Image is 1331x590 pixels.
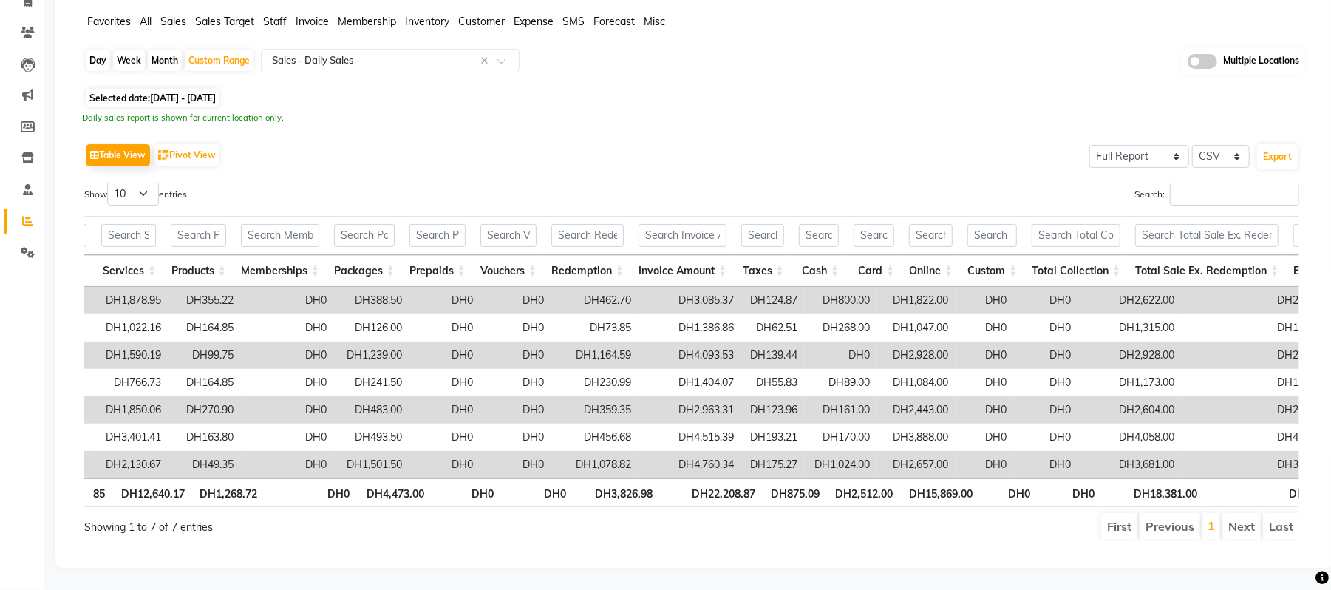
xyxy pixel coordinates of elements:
td: DH0 [409,342,480,369]
td: DH0 [241,342,334,369]
label: Show entries [84,183,187,206]
td: DH0 [956,424,1014,451]
span: Sales Target [195,15,254,28]
button: Pivot View [154,144,219,166]
input: Search Products [171,224,226,247]
span: [DATE] - [DATE] [150,92,216,104]
td: DH0 [480,287,551,314]
td: DH3,888.00 [877,424,956,451]
span: Membership [338,15,396,28]
span: Multiple Locations [1223,54,1299,69]
td: DH1,850.06 [90,396,168,424]
th: Card: activate to sort column ascending [846,255,902,287]
span: SMS [562,15,585,28]
input: Search Card [854,224,894,247]
td: DH1,315.00 [1078,314,1182,342]
td: DH0 [1014,451,1078,478]
th: Services: activate to sort column ascending [94,255,163,287]
td: DH2,604.00 [1078,396,1182,424]
img: pivot.png [158,150,169,161]
td: DH0 [480,342,551,369]
td: DH4,760.34 [639,451,741,478]
td: DH0 [956,396,1014,424]
td: DH2,928.00 [877,342,956,369]
span: All [140,15,152,28]
td: DH4,093.53 [639,342,741,369]
td: DH0 [409,424,480,451]
th: DH1,268.72 [192,478,265,507]
td: DH99.75 [168,342,241,369]
span: Expense [514,15,554,28]
input: Search Total Sale Ex. Redemption [1135,224,1279,247]
td: DH2,657.00 [877,451,956,478]
th: Redemption: activate to sort column ascending [544,255,631,287]
td: DH241.50 [334,369,409,396]
td: DH89.00 [805,369,877,396]
span: Selected date: [86,89,219,107]
td: DH0 [1014,424,1078,451]
td: DH2,928.00 [1078,342,1182,369]
th: Total Sale Ex. Redemption: activate to sort column ascending [1128,255,1286,287]
td: DH62.51 [741,314,805,342]
td: DH161.00 [805,396,877,424]
span: Sales [160,15,186,28]
td: DH163.80 [168,424,241,451]
td: DH456.68 [551,424,639,451]
td: DH1,047.00 [877,314,956,342]
td: DH0 [409,314,480,342]
td: DH1,164.59 [551,342,639,369]
button: Export [1257,144,1298,169]
td: DH359.35 [551,396,639,424]
span: Staff [263,15,287,28]
td: DH1,822.00 [877,287,956,314]
select: Showentries [107,183,159,206]
td: DH164.85 [168,369,241,396]
td: DH0 [480,396,551,424]
td: DH0 [480,451,551,478]
th: DH4,473.00 [357,478,432,507]
th: DH3,826.98 [573,478,660,507]
input: Search Prepaids [409,224,466,247]
input: Search: [1170,183,1299,206]
label: Search: [1134,183,1299,206]
td: DH270.90 [168,396,241,424]
td: DH0 [241,287,334,314]
div: Day [86,50,110,71]
td: DH0 [956,451,1014,478]
th: Cash: activate to sort column ascending [792,255,847,287]
input: Search Cash [799,224,840,247]
td: DH1,078.82 [551,451,639,478]
td: DH0 [409,396,480,424]
td: DH1,878.95 [90,287,168,314]
td: DH0 [409,451,480,478]
span: Forecast [593,15,635,28]
td: DH170.00 [805,424,877,451]
td: DH0 [480,314,551,342]
td: DH73.85 [551,314,639,342]
span: Inventory [405,15,449,28]
td: DH0 [1014,342,1078,369]
input: Search Memberships [241,224,319,247]
td: DH0 [480,369,551,396]
th: Memberships: activate to sort column ascending [234,255,327,287]
a: 1 [1208,518,1215,533]
div: Daily sales report is shown for current location only. [82,112,1307,124]
td: DH1,386.86 [639,314,741,342]
td: DH766.73 [90,369,168,396]
td: DH800.00 [805,287,877,314]
td: DH124.87 [741,287,805,314]
td: DH1,404.07 [639,369,741,396]
th: Packages: activate to sort column ascending [327,255,402,287]
input: Search Redemption [551,224,624,247]
th: DH0 [502,478,573,507]
td: DH4,058.00 [1078,424,1182,451]
span: Favorites [87,15,131,28]
input: Search Vouchers [480,224,537,247]
td: DH175.27 [741,451,805,478]
td: DH4,515.39 [639,424,741,451]
th: DH0 [265,478,357,507]
td: DH0 [241,396,334,424]
td: DH230.99 [551,369,639,396]
td: DH0 [1014,369,1078,396]
span: Misc [644,15,665,28]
